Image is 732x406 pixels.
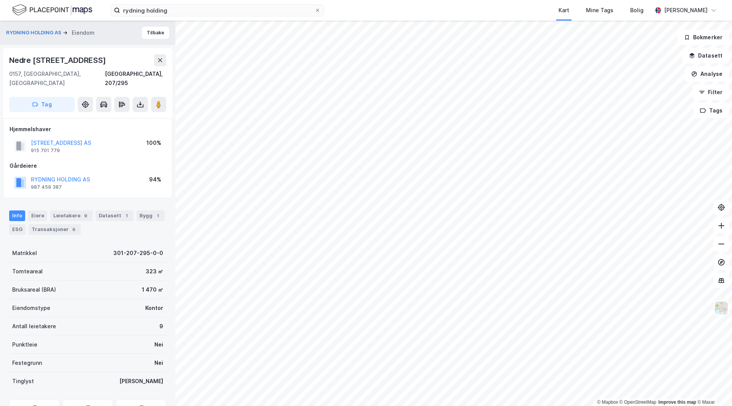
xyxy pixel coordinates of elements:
[677,30,729,45] button: Bokmerker
[31,148,60,154] div: 915 701 779
[559,6,569,15] div: Kart
[12,267,43,276] div: Tomteareal
[12,377,34,386] div: Tinglyst
[105,69,166,88] div: [GEOGRAPHIC_DATA], 207/295
[72,28,95,37] div: Eiendom
[694,369,732,406] div: Kontrollprogram for chat
[113,249,163,258] div: 301-207-295-0-0
[12,303,50,313] div: Eiendomstype
[597,400,618,405] a: Mapbox
[154,212,162,220] div: 1
[10,125,166,134] div: Hjemmelshaver
[694,369,732,406] iframe: Chat Widget
[586,6,613,15] div: Mine Tags
[142,27,169,39] button: Tilbake
[714,301,729,315] img: Z
[136,210,165,221] div: Bygg
[28,210,47,221] div: Eiere
[12,3,92,17] img: logo.f888ab2527a4732fd821a326f86c7f29.svg
[9,97,75,112] button: Tag
[12,285,56,294] div: Bruksareal (BRA)
[12,358,42,367] div: Festegrunn
[658,400,696,405] a: Improve this map
[10,161,166,170] div: Gårdeiere
[96,210,133,221] div: Datasett
[692,85,729,100] button: Filter
[145,303,163,313] div: Kontor
[620,400,657,405] a: OpenStreetMap
[154,358,163,367] div: Nei
[120,5,315,16] input: Søk på adresse, matrikkel, gårdeiere, leietakere eller personer
[664,6,708,15] div: [PERSON_NAME]
[31,184,62,190] div: 987 459 387
[146,267,163,276] div: 323 ㎡
[6,29,63,37] button: RYDNING HOLDING AS
[82,212,90,220] div: 9
[685,66,729,82] button: Analyse
[159,322,163,331] div: 9
[9,210,25,221] div: Info
[149,175,161,184] div: 94%
[146,138,161,148] div: 100%
[29,224,81,235] div: Transaksjoner
[693,103,729,118] button: Tags
[123,212,130,220] div: 1
[50,210,93,221] div: Leietakere
[9,54,108,66] div: Nedre [STREET_ADDRESS]
[12,340,37,349] div: Punktleie
[12,249,37,258] div: Matrikkel
[630,6,644,15] div: Bolig
[70,226,78,233] div: 6
[9,69,105,88] div: 0157, [GEOGRAPHIC_DATA], [GEOGRAPHIC_DATA]
[12,322,56,331] div: Antall leietakere
[682,48,729,63] button: Datasett
[154,340,163,349] div: Nei
[9,224,26,235] div: ESG
[119,377,163,386] div: [PERSON_NAME]
[142,285,163,294] div: 1 470 ㎡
